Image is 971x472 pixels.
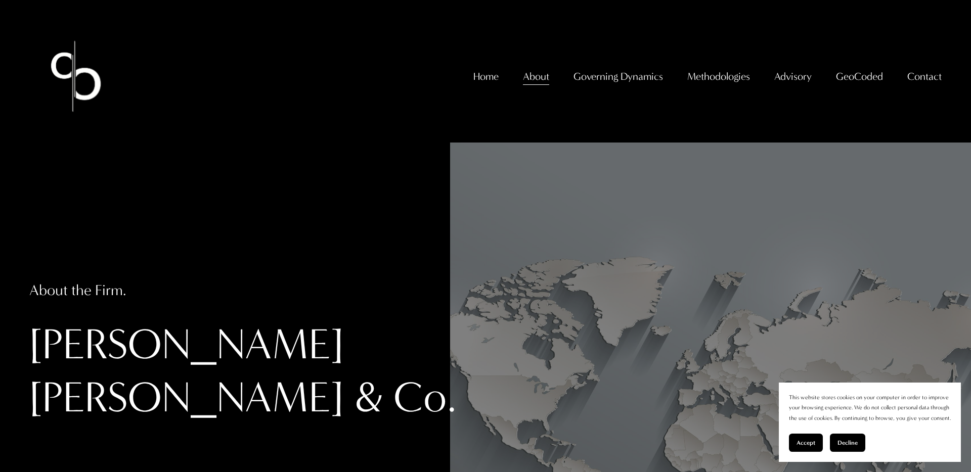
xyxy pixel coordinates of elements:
span: GeoCoded [836,67,883,86]
span: Advisory [774,67,812,86]
h4: About the Firm. [29,280,445,301]
span: Decline [837,439,858,446]
span: About [523,67,549,86]
img: Christopher Sanchez &amp; Co. [29,30,122,123]
div: [PERSON_NAME] [29,371,343,424]
span: Methodologies [687,67,750,86]
span: Contact [907,67,942,86]
div: & [354,371,383,424]
p: This website stores cookies on your computer in order to improve your browsing experience. We do ... [789,393,951,424]
div: [PERSON_NAME] [29,318,343,371]
span: Governing Dynamics [573,67,663,86]
a: folder dropdown [523,66,549,87]
div: Co. [393,371,457,424]
section: Cookie banner [779,383,961,462]
a: folder dropdown [573,66,663,87]
a: Home [473,66,499,87]
span: Accept [797,439,815,446]
button: Decline [830,434,865,452]
a: folder dropdown [836,66,883,87]
a: folder dropdown [774,66,812,87]
button: Accept [789,434,823,452]
a: folder dropdown [907,66,942,87]
a: folder dropdown [687,66,750,87]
